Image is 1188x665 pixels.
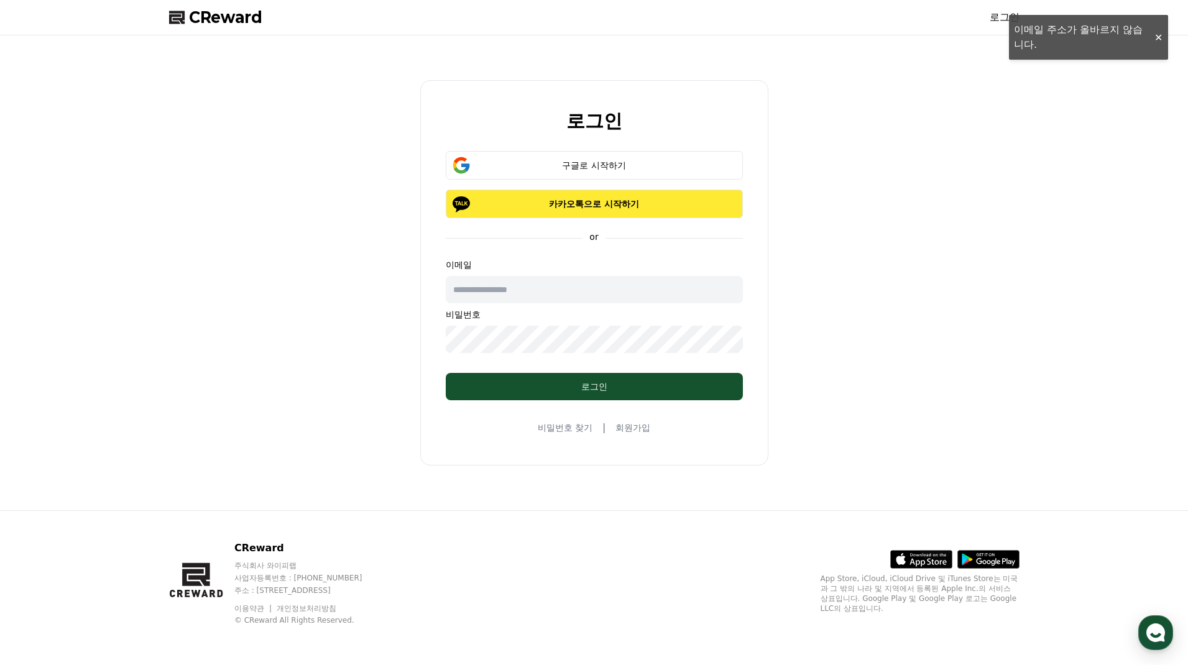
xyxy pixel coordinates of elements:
[446,259,743,271] p: 이메일
[464,198,725,210] p: 카카오톡으로 시작하기
[471,380,718,393] div: 로그인
[234,541,386,556] p: CReward
[189,7,262,27] span: CReward
[538,421,592,434] a: 비밀번호 찾기
[192,413,207,423] span: 설정
[446,308,743,321] p: 비밀번호
[169,7,262,27] a: CReward
[582,231,606,243] p: or
[160,394,239,425] a: 설정
[446,151,743,180] button: 구글로 시작하기
[602,420,606,435] span: |
[4,394,82,425] a: 홈
[82,394,160,425] a: 대화
[114,413,129,423] span: 대화
[821,574,1020,613] p: App Store, iCloud, iCloud Drive 및 iTunes Store는 미국과 그 밖의 나라 및 지역에서 등록된 Apple Inc.의 서비스 상표입니다. Goo...
[464,159,725,172] div: 구글로 시작하기
[446,373,743,400] button: 로그인
[446,190,743,218] button: 카카오톡으로 시작하기
[234,604,274,613] a: 이용약관
[990,10,1020,25] a: 로그인
[234,585,386,595] p: 주소 : [STREET_ADDRESS]
[234,561,386,571] p: 주식회사 와이피랩
[277,604,336,613] a: 개인정보처리방침
[39,413,47,423] span: 홈
[566,111,622,131] h2: 로그인
[234,573,386,583] p: 사업자등록번호 : [PHONE_NUMBER]
[615,421,650,434] a: 회원가입
[234,615,386,625] p: © CReward All Rights Reserved.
